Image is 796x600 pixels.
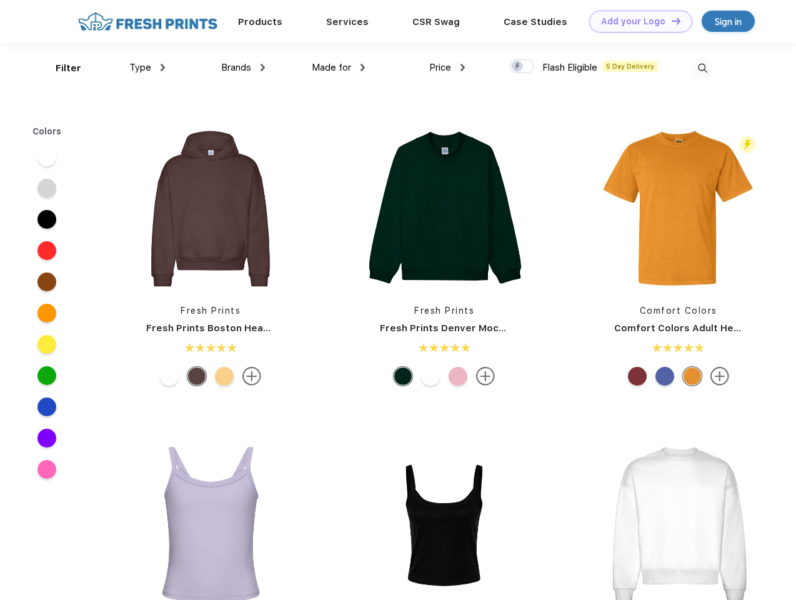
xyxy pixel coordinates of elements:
[23,125,71,138] div: Colors
[601,16,665,27] div: Add your Logo
[215,367,234,386] div: Bahama Yellow
[602,61,658,72] span: 5 Day Delivery
[421,367,440,386] div: White
[221,62,251,73] span: Brands
[595,126,762,292] img: func=resize&h=266
[242,367,261,386] img: more.svg
[739,136,756,153] img: flash_active_toggle.svg
[394,367,412,386] div: Forest Green
[449,367,467,386] div: Pink
[380,322,651,334] a: Fresh Prints Denver Mock Neck Heavyweight Sweatshirt
[476,367,495,386] img: more.svg
[146,322,344,334] a: Fresh Prints Boston Heavyweight Hoodie
[238,16,282,27] a: Products
[312,62,351,73] span: Made for
[129,62,151,73] span: Type
[655,367,674,386] div: Periwinkle
[429,62,451,73] span: Price
[361,126,527,292] img: func=resize&h=266
[460,64,465,71] img: dropdown.png
[715,14,742,29] div: Sign in
[683,367,702,386] div: Citrus
[56,61,81,76] div: Filter
[628,367,647,386] div: Brick
[261,64,265,71] img: dropdown.png
[710,367,729,386] img: more.svg
[542,62,597,73] span: Flash Eligible
[160,367,179,386] div: White
[692,58,713,79] img: desktop_search.svg
[161,64,165,71] img: dropdown.png
[640,306,717,316] a: Comfort Colors
[127,126,294,292] img: func=resize&h=266
[702,11,755,32] a: Sign in
[187,367,206,386] div: Dark Chocolate
[74,11,221,32] img: fo%20logo%202.webp
[361,64,365,71] img: dropdown.png
[414,306,474,316] a: Fresh Prints
[181,306,241,316] a: Fresh Prints
[672,17,680,24] img: DT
